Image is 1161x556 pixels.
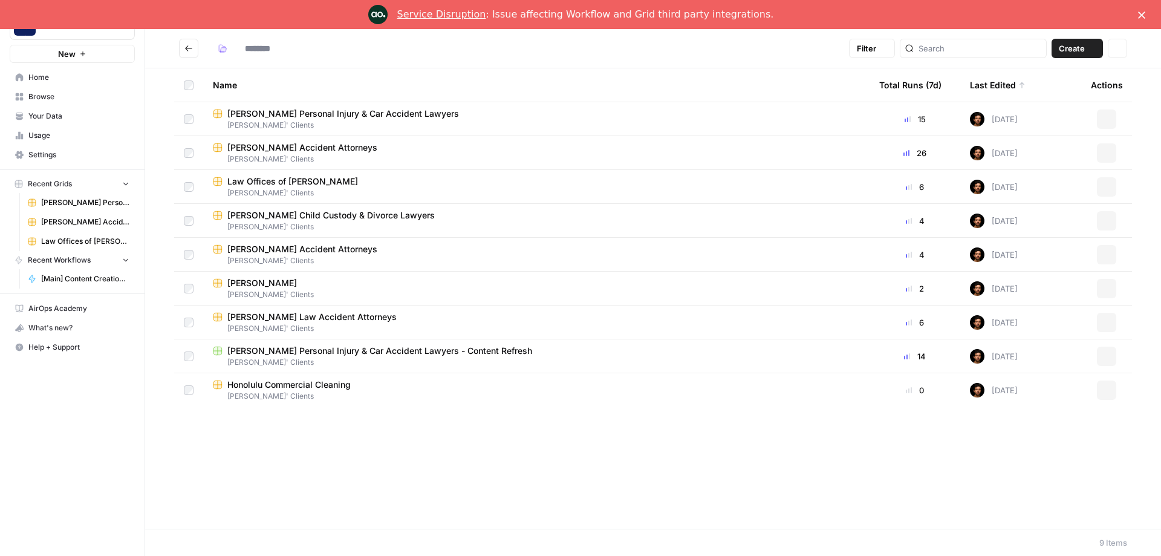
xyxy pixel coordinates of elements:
div: [DATE] [970,383,1018,397]
div: [DATE] [970,349,1018,364]
div: Total Runs (7d) [879,68,941,102]
a: [PERSON_NAME] Child Custody & Divorce Lawyers[PERSON_NAME]' Clients [213,209,860,232]
div: [DATE] [970,247,1018,262]
div: 14 [879,350,951,362]
span: [PERSON_NAME]' Clients [213,255,860,266]
a: Honolulu Commercial Cleaning[PERSON_NAME]' Clients [213,379,860,402]
div: 15 [879,113,951,125]
span: [PERSON_NAME]' Clients [213,221,860,232]
span: Help + Support [28,342,129,353]
div: [DATE] [970,281,1018,296]
span: Law Offices of [PERSON_NAME] [227,175,358,188]
div: [DATE] [970,112,1018,126]
div: 4 [879,249,951,261]
button: Filter [849,39,895,58]
button: Recent Workflows [10,251,135,269]
div: Last Edited [970,68,1026,102]
div: Close [1138,11,1150,18]
img: wt756mygx0n7rybn42vblmh42phm [970,247,984,262]
a: Usage [10,126,135,145]
button: Go back [179,39,198,58]
span: [PERSON_NAME] Accident Attorneys [41,217,129,227]
img: wt756mygx0n7rybn42vblmh42phm [970,112,984,126]
span: [PERSON_NAME]' Clients [213,357,860,368]
span: Law Offices of [PERSON_NAME] [41,236,129,247]
div: What's new? [10,319,134,337]
img: wt756mygx0n7rybn42vblmh42phm [970,180,984,194]
div: 9 Items [1099,537,1127,549]
span: Your Data [28,111,129,122]
span: [PERSON_NAME] Accident Attorneys [227,243,377,255]
span: [PERSON_NAME]' Clients [213,120,860,131]
span: Recent Grids [28,178,72,189]
div: : Issue affecting Workflow and Grid third party integrations. [397,8,774,21]
span: Settings [28,149,129,160]
span: Recent Workflows [28,255,91,266]
span: Filter [857,42,876,54]
span: [PERSON_NAME] Personal Injury & Car Accident Lawyers [41,197,129,208]
img: wt756mygx0n7rybn42vblmh42phm [970,214,984,228]
a: Law Offices of [PERSON_NAME][PERSON_NAME]' Clients [213,175,860,198]
button: New [10,45,135,63]
span: [PERSON_NAME] Personal Injury & Car Accident Lawyers [227,108,459,120]
div: [DATE] [970,146,1018,160]
div: 6 [879,316,951,329]
a: [PERSON_NAME] Accident Attorneys [22,212,135,232]
button: Help + Support [10,338,135,357]
span: [PERSON_NAME]' Clients [213,323,860,334]
div: [DATE] [970,180,1018,194]
span: [PERSON_NAME]' Clients [213,188,860,198]
button: Create [1052,39,1103,58]
a: [PERSON_NAME] Personal Injury & Car Accident Lawyers[PERSON_NAME]' Clients [213,108,860,131]
a: Service Disruption [397,8,486,20]
span: Home [28,72,129,83]
span: [PERSON_NAME]' Clients [213,154,860,165]
a: [Main] Content Creation Article [22,269,135,289]
img: wt756mygx0n7rybn42vblmh42phm [970,281,984,296]
span: [PERSON_NAME]' Clients [213,289,860,300]
a: [PERSON_NAME] Accident Attorneys[PERSON_NAME]' Clients [213,142,860,165]
img: wt756mygx0n7rybn42vblmh42phm [970,315,984,330]
button: What's new? [10,318,135,338]
span: [PERSON_NAME] Law Accident Attorneys [227,311,397,323]
a: Law Offices of [PERSON_NAME] [22,232,135,251]
button: Recent Grids [10,175,135,193]
div: 6 [879,181,951,193]
div: Actions [1091,68,1123,102]
a: [PERSON_NAME][PERSON_NAME]' Clients [213,277,860,300]
img: wt756mygx0n7rybn42vblmh42phm [970,383,984,397]
div: 4 [879,215,951,227]
a: Your Data [10,106,135,126]
img: Profile image for Engineering [368,5,388,24]
span: [PERSON_NAME] [227,277,297,289]
span: New [58,48,76,60]
a: Settings [10,145,135,165]
span: Browse [28,91,129,102]
a: [PERSON_NAME] Personal Injury & Car Accident Lawyers - Content Refresh[PERSON_NAME]' Clients [213,345,860,368]
div: [DATE] [970,315,1018,330]
img: wt756mygx0n7rybn42vblmh42phm [970,349,984,364]
span: [PERSON_NAME] Child Custody & Divorce Lawyers [227,209,435,221]
a: Browse [10,87,135,106]
div: 26 [879,147,951,159]
span: [PERSON_NAME] Personal Injury & Car Accident Lawyers - Content Refresh [227,345,532,357]
span: Create [1059,42,1085,54]
span: [Main] Content Creation Article [41,273,129,284]
span: [PERSON_NAME] Accident Attorneys [227,142,377,154]
div: 0 [879,384,951,396]
span: AirOps Academy [28,303,129,314]
a: [PERSON_NAME] Accident Attorneys[PERSON_NAME]' Clients [213,243,860,266]
div: Name [213,68,860,102]
a: Home [10,68,135,87]
div: [DATE] [970,214,1018,228]
img: wt756mygx0n7rybn42vblmh42phm [970,146,984,160]
span: Usage [28,130,129,141]
span: Honolulu Commercial Cleaning [227,379,351,391]
a: [PERSON_NAME] Law Accident Attorneys[PERSON_NAME]' Clients [213,311,860,334]
a: [PERSON_NAME] Personal Injury & Car Accident Lawyers [22,193,135,212]
div: 2 [879,283,951,295]
input: Search [919,42,1041,54]
span: [PERSON_NAME]' Clients [213,391,860,402]
a: AirOps Academy [10,299,135,318]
